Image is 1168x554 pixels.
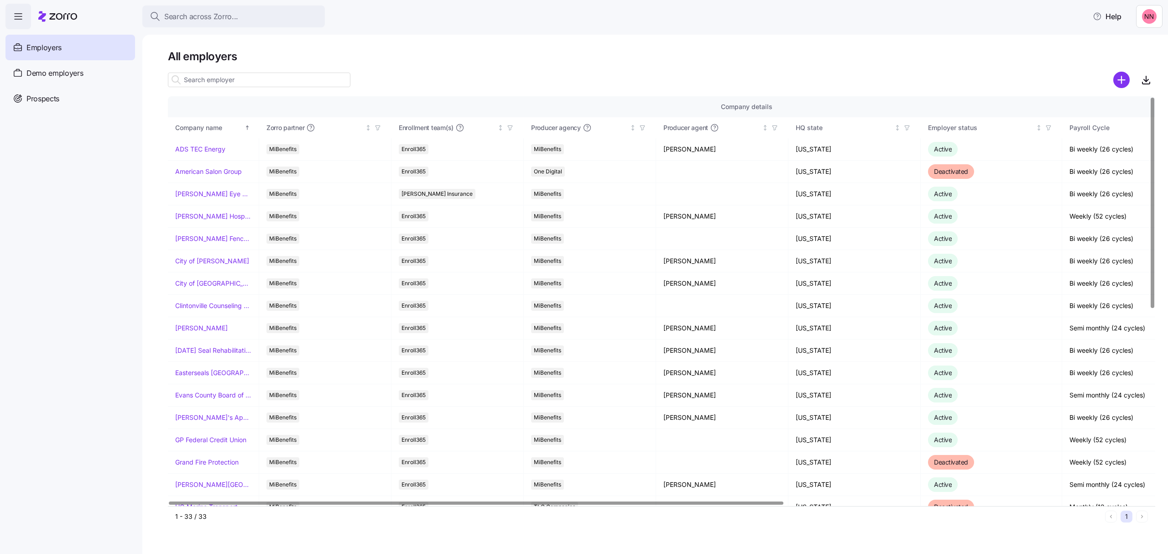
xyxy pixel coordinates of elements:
a: [PERSON_NAME] [175,324,228,333]
td: [PERSON_NAME] [656,362,788,384]
span: MiBenefits [269,390,297,400]
td: [US_STATE] [788,451,921,474]
td: [US_STATE] [788,362,921,384]
span: Enroll365 [401,480,426,490]
span: One Digital [534,167,562,177]
td: [PERSON_NAME] [656,407,788,429]
a: American Salon Group [175,167,242,176]
span: Active [934,324,952,332]
div: HQ state [796,123,892,133]
a: [PERSON_NAME] Eye Associates [175,189,251,199]
span: Enroll365 [401,234,426,244]
td: [PERSON_NAME] [656,384,788,407]
a: City of [PERSON_NAME] [175,256,249,266]
span: Active [934,369,952,376]
td: [US_STATE] [788,183,921,205]
span: Deactivated [934,458,968,466]
span: MiBenefits [534,413,561,423]
span: MiBenefits [269,144,297,154]
span: MiBenefits [534,390,561,400]
a: [PERSON_NAME] Fence Company [175,234,251,243]
td: [PERSON_NAME] [656,205,788,228]
svg: add icon [1113,72,1130,88]
a: City of [GEOGRAPHIC_DATA] [175,279,251,288]
th: Company nameSorted ascending [168,117,259,138]
a: [PERSON_NAME] Hospitality [175,212,251,221]
span: Enroll365 [401,368,426,378]
td: [US_STATE] [788,228,921,250]
span: MiBenefits [269,211,297,221]
span: Active [934,279,952,287]
a: Employers [5,35,135,60]
a: Easterseals [GEOGRAPHIC_DATA] & [GEOGRAPHIC_DATA][US_STATE] [175,368,251,377]
div: Not sorted [365,125,371,131]
span: MiBenefits [534,278,561,288]
span: MiBenefits [269,323,297,333]
span: Demo employers [26,68,83,79]
span: Active [934,257,952,265]
span: Enroll365 [401,345,426,355]
div: Sorted ascending [244,125,250,131]
a: ADS TEC Energy [175,145,225,154]
span: Active [934,346,952,354]
td: [PERSON_NAME] [656,272,788,295]
span: Active [934,235,952,242]
span: MiBenefits [534,301,561,311]
span: MiBenefits [269,480,297,490]
span: MiBenefits [269,368,297,378]
span: Enroll365 [401,413,426,423]
div: Payroll Cycle [1069,123,1166,133]
span: Enroll365 [401,435,426,445]
span: Enroll365 [401,301,426,311]
span: MiBenefits [534,480,561,490]
div: Not sorted [630,125,636,131]
div: Company name [175,123,243,133]
th: Employer statusNot sorted [921,117,1062,138]
span: Deactivated [934,167,968,175]
span: MiBenefits [269,345,297,355]
td: [US_STATE] [788,429,921,451]
span: Active [934,481,952,488]
span: MiBenefits [269,457,297,467]
button: Previous page [1105,511,1117,523]
a: [DATE] Seal Rehabilitation Center of [GEOGRAPHIC_DATA] [175,346,251,355]
td: [PERSON_NAME] [656,340,788,362]
span: Active [934,436,952,444]
span: [PERSON_NAME] Insurance [401,189,473,199]
button: Help [1085,7,1129,26]
h1: All employers [168,49,1155,63]
td: [US_STATE] [788,138,921,161]
span: MiBenefits [534,435,561,445]
span: Enrollment team(s) [399,123,454,132]
td: [US_STATE] [788,161,921,183]
span: Enroll365 [401,323,426,333]
span: Zorro partner [266,123,304,132]
div: 1 - 33 / 33 [175,512,1101,521]
span: Producer agent [663,123,708,132]
span: MiBenefits [534,323,561,333]
span: Enroll365 [401,256,426,266]
td: [US_STATE] [788,272,921,295]
span: MiBenefits [269,167,297,177]
th: Zorro partnerNot sorted [259,117,391,138]
span: MiBenefits [269,234,297,244]
div: Not sorted [1036,125,1042,131]
a: Prospects [5,86,135,111]
img: 37cb906d10cb440dd1cb011682786431 [1142,9,1157,24]
span: MiBenefits [269,278,297,288]
span: Employers [26,42,62,53]
span: Active [934,302,952,309]
td: [US_STATE] [788,250,921,272]
a: Demo employers [5,60,135,86]
span: Enroll365 [401,167,426,177]
input: Search employer [168,73,350,87]
th: Producer agentNot sorted [656,117,788,138]
span: Enroll365 [401,457,426,467]
span: MiBenefits [269,435,297,445]
a: GP Federal Credit Union [175,435,246,444]
a: Clintonville Counseling and Wellness [175,301,251,310]
th: HQ stateNot sorted [788,117,921,138]
span: Enroll365 [401,211,426,221]
div: Not sorted [497,125,504,131]
td: [PERSON_NAME] [656,317,788,340]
